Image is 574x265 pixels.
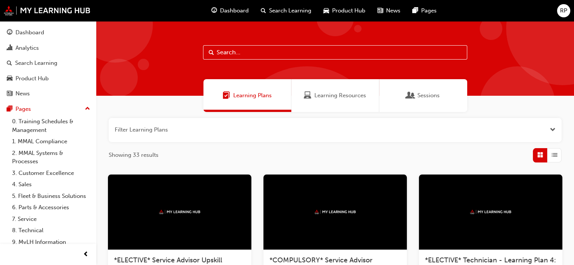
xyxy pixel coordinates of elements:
[317,3,371,18] a: car-iconProduct Hub
[291,79,379,112] a: Learning ResourcesLearning Resources
[7,106,12,113] span: pages-icon
[15,105,31,113] div: Pages
[9,167,93,179] a: 3. Customer Excellence
[255,3,317,18] a: search-iconSearch Learning
[406,3,443,18] a: pages-iconPages
[386,6,400,15] span: News
[557,4,570,17] button: RP
[4,6,91,15] img: mmal
[203,45,467,60] input: Search...
[3,26,93,40] a: Dashboard
[211,6,217,15] span: guage-icon
[560,6,567,15] span: RP
[233,91,272,100] span: Learning Plans
[9,116,93,136] a: 0. Training Schedules & Management
[9,136,93,147] a: 1. MMAL Compliance
[3,102,93,116] button: Pages
[552,151,557,159] span: List
[7,75,12,82] span: car-icon
[9,236,93,248] a: 9. MyLH Information
[407,91,414,100] span: Sessions
[109,151,159,159] span: Showing 33 results
[15,74,49,83] div: Product Hub
[7,29,12,36] span: guage-icon
[159,210,200,214] img: mmal
[9,213,93,225] a: 7. Service
[3,24,93,102] button: DashboardAnalyticsSearch LearningProduct HubNews
[7,60,12,67] span: search-icon
[7,45,12,52] span: chart-icon
[3,56,93,70] a: Search Learning
[3,87,93,101] a: News
[269,6,311,15] span: Search Learning
[470,210,511,214] img: mmal
[314,210,356,214] img: mmal
[550,126,556,134] button: Open the filter
[15,89,30,98] div: News
[417,91,440,100] span: Sessions
[3,41,93,55] a: Analytics
[377,6,383,15] span: news-icon
[537,151,543,159] span: Grid
[269,256,372,264] span: *COMPULSORY* Service Advisor
[9,202,93,213] a: 6. Parts & Accessories
[209,48,214,57] span: Search
[223,91,230,100] span: Learning Plans
[9,179,93,190] a: 4. Sales
[323,6,329,15] span: car-icon
[203,79,291,112] a: Learning PlansLearning Plans
[15,44,39,52] div: Analytics
[314,91,366,100] span: Learning Resources
[412,6,418,15] span: pages-icon
[7,90,12,97] span: news-icon
[15,59,57,67] div: Search Learning
[15,28,44,37] div: Dashboard
[9,147,93,167] a: 2. MMAL Systems & Processes
[9,225,93,236] a: 8. Technical
[9,190,93,202] a: 5. Fleet & Business Solutions
[85,104,90,114] span: up-icon
[83,250,89,259] span: prev-icon
[3,72,93,86] a: Product Hub
[379,79,467,112] a: SessionsSessions
[421,6,437,15] span: Pages
[261,6,266,15] span: search-icon
[205,3,255,18] a: guage-iconDashboard
[371,3,406,18] a: news-iconNews
[304,91,311,100] span: Learning Resources
[332,6,365,15] span: Product Hub
[220,6,249,15] span: Dashboard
